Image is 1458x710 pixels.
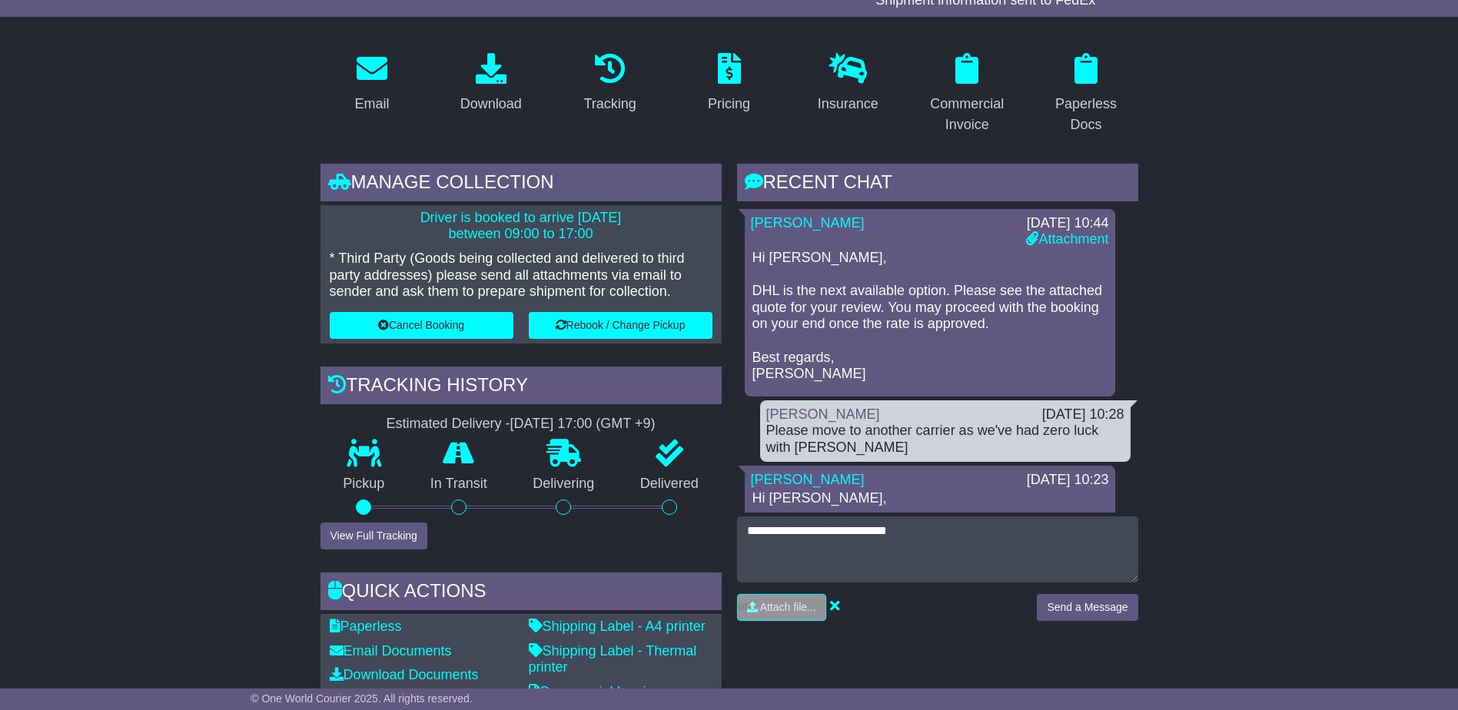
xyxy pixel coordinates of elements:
a: [PERSON_NAME] [766,406,880,422]
p: Hi [PERSON_NAME], Could you please confirm if we are still proceeding with FedEx for this shipmen... [752,490,1108,606]
a: [PERSON_NAME] [751,215,865,231]
div: Download [460,94,522,114]
div: Please move to another carrier as we've had zero luck with [PERSON_NAME] [766,423,1124,456]
div: [DATE] 17:00 (GMT +9) [510,416,656,433]
span: © One World Courier 2025. All rights reserved. [251,692,473,705]
div: [DATE] 10:23 [1027,472,1109,489]
a: Commercial Invoice [529,684,661,699]
a: Download [450,48,532,120]
div: Insurance [818,94,878,114]
a: Download Documents [330,667,479,682]
button: View Full Tracking [320,523,427,549]
p: * Third Party (Goods being collected and delivered to third party addresses) please send all atta... [330,250,712,300]
div: Commercial Invoice [925,94,1009,135]
p: Pickup [320,476,408,493]
a: [PERSON_NAME] [751,472,865,487]
a: Shipping Label - A4 printer [529,619,706,634]
div: Tracking [583,94,636,114]
button: Send a Message [1037,594,1138,621]
a: Insurance [808,48,888,120]
a: Pricing [698,48,760,120]
div: Quick Actions [320,572,722,614]
button: Cancel Booking [330,312,513,339]
div: Estimated Delivery - [320,416,722,433]
button: Rebook / Change Pickup [529,312,712,339]
div: Paperless Docs [1045,94,1128,135]
div: [DATE] 10:28 [1042,406,1124,423]
a: Attachment [1026,231,1108,247]
div: Email [354,94,389,114]
a: Shipping Label - Thermal printer [529,643,697,675]
a: Email Documents [330,643,452,659]
div: Pricing [708,94,750,114]
p: Hi [PERSON_NAME], DHL is the next available option. Please see the attached quote for your review... [752,250,1108,383]
a: Commercial Invoice [915,48,1019,141]
div: [DATE] 10:44 [1026,215,1108,232]
a: Tracking [573,48,646,120]
p: Delivered [617,476,722,493]
a: Email [344,48,399,120]
p: Delivering [510,476,618,493]
a: Paperless Docs [1035,48,1138,141]
div: Tracking history [320,367,722,408]
div: RECENT CHAT [737,164,1138,205]
div: Manage collection [320,164,722,205]
p: Driver is booked to arrive [DATE] between 09:00 to 17:00 [330,210,712,243]
a: Paperless [330,619,402,634]
p: In Transit [407,476,510,493]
